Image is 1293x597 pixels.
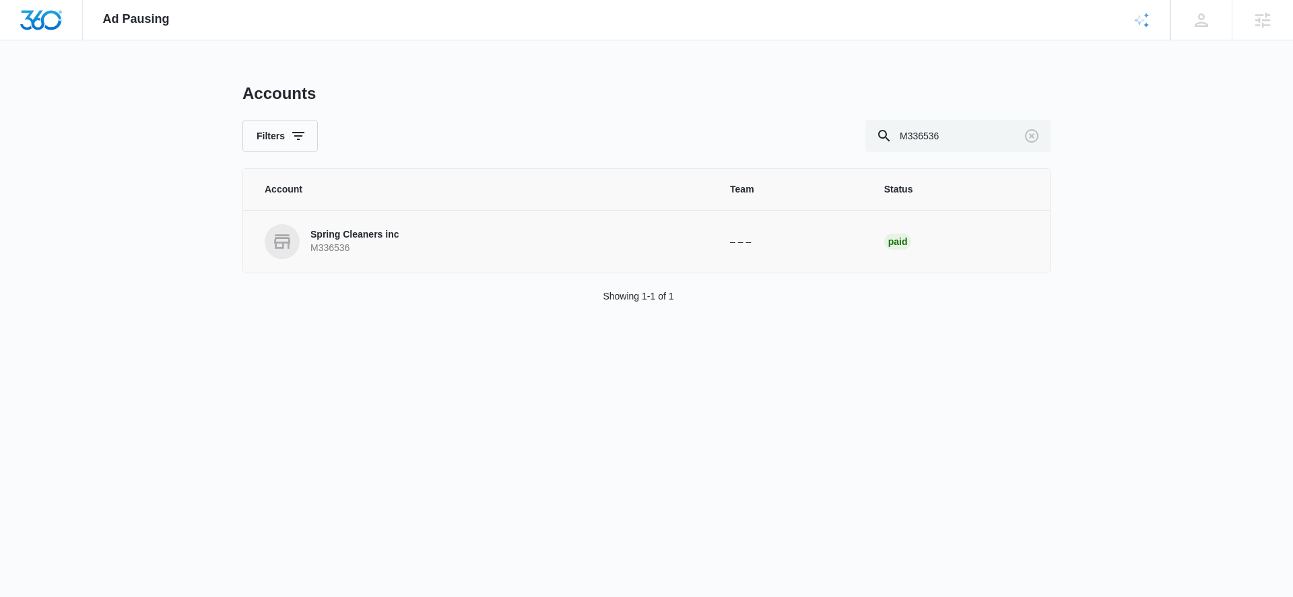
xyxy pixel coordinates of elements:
[265,224,698,259] a: Spring Cleaners incM336536
[103,12,170,26] span: Ad Pausing
[884,182,1028,197] span: Status
[265,182,698,197] span: Account
[730,182,852,197] span: Team
[1021,125,1042,147] button: Clear
[242,83,316,104] h1: Accounts
[603,289,673,304] p: Showing 1-1 of 1
[310,242,399,255] p: M336536
[730,235,852,249] p: – – –
[310,228,399,242] p: Spring Cleaners inc
[242,120,318,152] button: Filters
[865,120,1051,152] input: Search By Account Number
[884,234,912,250] div: Paid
